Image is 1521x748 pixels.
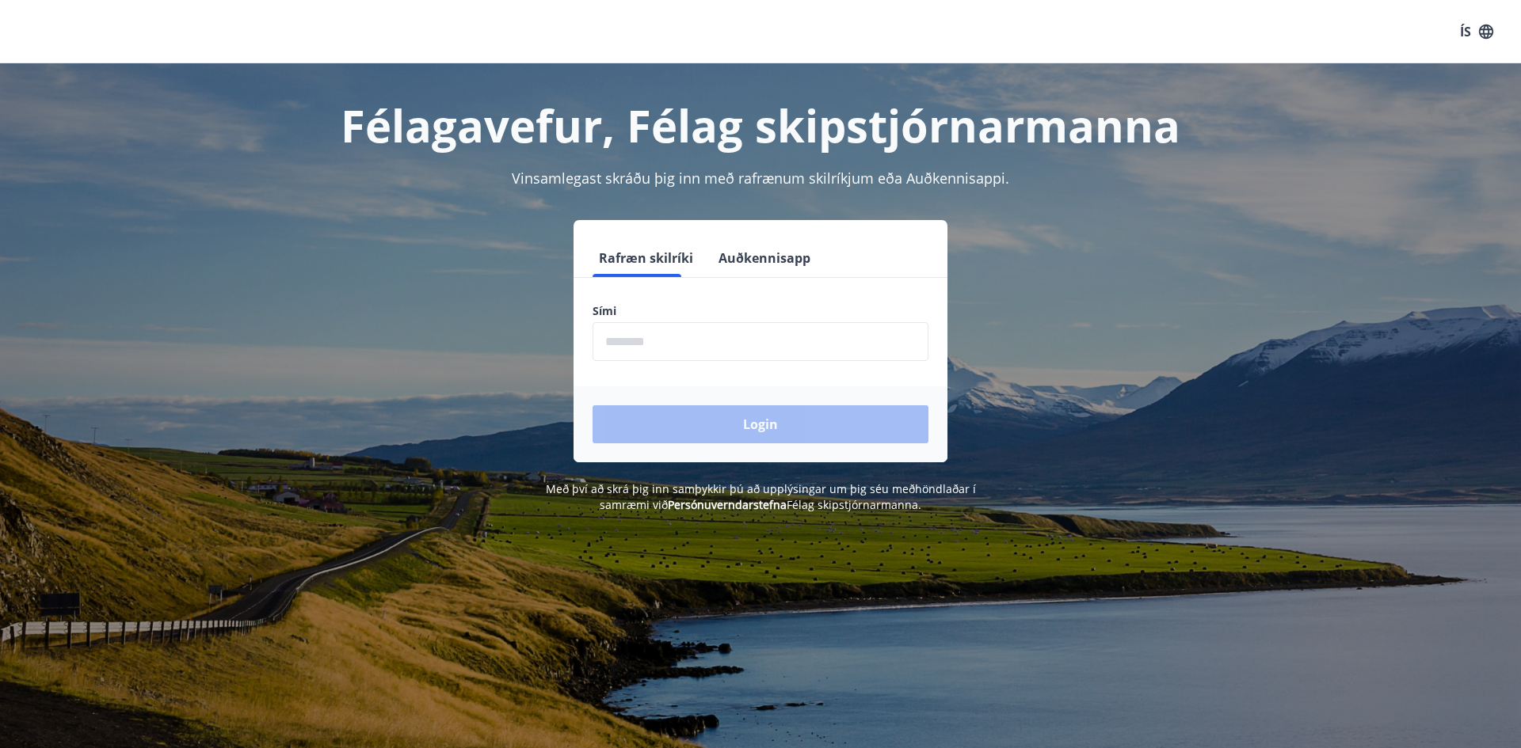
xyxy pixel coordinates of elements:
a: Persónuverndarstefna [668,497,787,512]
h1: Félagavefur, Félag skipstjórnarmanna [209,95,1312,155]
label: Sími [593,303,928,319]
button: Rafræn skilríki [593,239,700,277]
button: ÍS [1451,17,1502,46]
span: Með því að skrá þig inn samþykkir þú að upplýsingar um þig séu meðhöndlaðar í samræmi við Félag s... [546,481,976,512]
button: Auðkennisapp [712,239,817,277]
span: Vinsamlegast skráðu þig inn með rafrænum skilríkjum eða Auðkennisappi. [512,169,1009,188]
